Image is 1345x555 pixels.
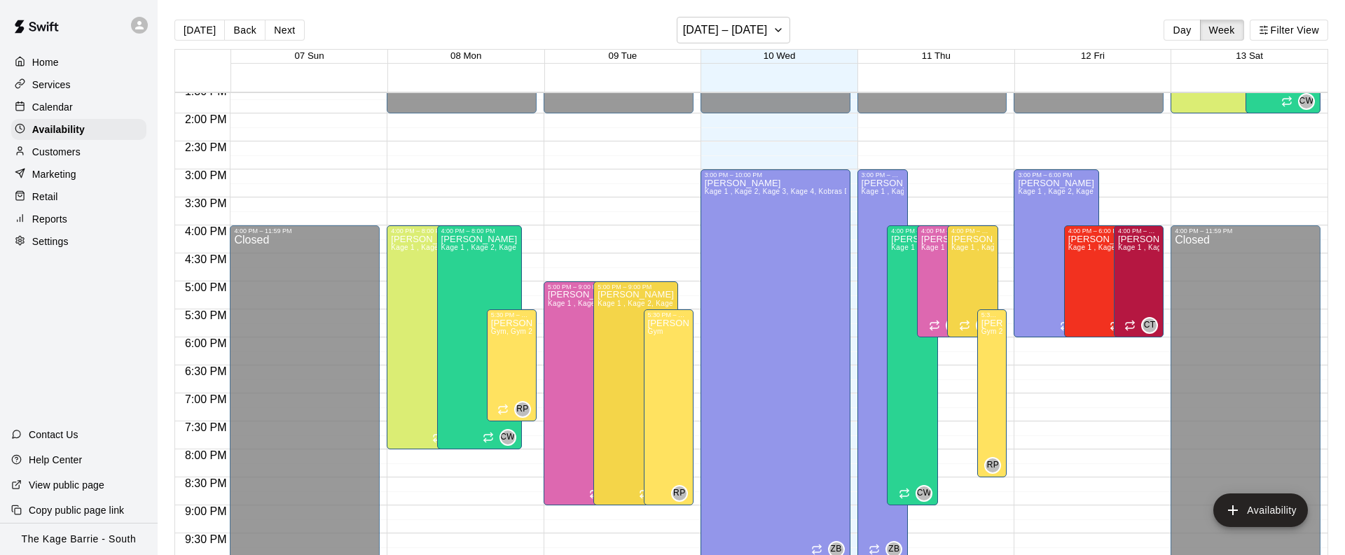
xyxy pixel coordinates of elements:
span: 2:30 PM [181,141,230,153]
p: Help Center [29,453,82,467]
button: add [1213,493,1308,527]
div: 4:00 PM – 6:00 PM: Available [947,225,998,337]
span: Gym [648,328,663,335]
div: 3:00 PM – 10:00 PM [862,171,904,178]
button: Week [1200,20,1244,41]
button: Day [1164,20,1200,41]
div: 4:00 PM – 6:00 PM: Available [917,225,968,337]
a: Availability [11,119,146,140]
button: 08 Mon [450,50,481,61]
p: View public page [29,478,104,492]
div: 4:00 PM – 6:00 PM [1068,227,1145,234]
span: Kage 1 , Kage 2, Kage 3, Kage 4, Kobras Den, Open Area, STAFF SCHEDULE, Kage 6, Gym, Gym 2 [951,244,1288,251]
button: Back [224,20,265,41]
a: Reports [11,209,146,230]
div: Ryan Patterson [514,401,531,418]
a: Marketing [11,164,146,185]
div: 5:00 PM – 9:00 PM [598,283,674,290]
span: 8:00 PM [181,449,230,461]
p: Contact Us [29,428,78,442]
p: Retail [32,190,58,204]
p: Availability [32,122,85,136]
span: Kage 1 , Kage 2, Kage 3, Kage 4, Kobras Den, Open Area, STAFF SCHEDULE, Kage 6, Gym, Gym 2 [391,244,728,251]
div: 4:00 PM – 11:59 PM [234,227,375,234]
button: 12 Fri [1081,50,1105,61]
span: Recurring availability [589,488,600,499]
div: Cole White [499,429,516,446]
button: 07 Sun [294,50,324,61]
span: Kage 1 , Kage 2, Kage 3, Kage 4, Kobras Den, Open Area, STAFF SCHEDULE, Kage 6, Gym, Gym 2 [862,188,1199,195]
div: 4:00 PM – 6:00 PM [1118,227,1159,234]
div: 4:00 PM – 6:00 PM: Available [1064,225,1149,337]
div: 3:00 PM – 10:00 PM [705,171,846,178]
span: CW [1299,94,1314,108]
span: Recurring availability [1281,96,1292,107]
span: Kage 1 , Kage 2, Kage 3, Kage 4, Kobras Den, Open Area, STAFF SCHEDULE, Kage 6, Gym, Gym 2 [598,300,934,307]
h6: [DATE] – [DATE] [683,20,768,40]
div: Marcus Knecht [976,317,993,334]
span: CT [1144,318,1156,332]
div: 3:00 PM – 6:00 PM [1018,171,1094,178]
div: 5:30 PM – 8:30 PM [981,311,1003,318]
button: 09 Tue [609,50,637,61]
span: Recurring availability [899,488,910,499]
span: 6:30 PM [181,365,230,377]
span: Recurring availability [929,320,940,331]
span: 9:30 PM [181,533,230,545]
div: 4:00 PM – 8:00 PM [391,227,467,234]
span: Recurring availability [432,432,443,443]
span: RP [987,458,999,472]
div: 4:00 PM – 6:00 PM: Available [1114,225,1164,337]
p: The Kage Barrie - South [22,532,137,547]
span: 7:00 PM [181,393,230,405]
button: [DATE] – [DATE] [677,17,791,43]
div: 4:00 PM – 6:00 PM [951,227,994,234]
a: Retail [11,186,146,207]
span: Recurring availability [497,404,509,415]
p: Services [32,78,71,92]
button: 10 Wed [764,50,796,61]
span: 5:30 PM [181,309,230,321]
div: 5:30 PM – 9:00 PM [648,311,689,318]
a: Home [11,52,146,73]
span: Recurring availability [811,544,822,555]
div: 5:30 PM – 9:00 PM: Available [644,309,694,505]
span: Recurring availability [1110,320,1121,331]
span: 8:30 PM [181,477,230,489]
span: Kage 1 , Kage 2, Kage 3, Kage 4, Kobras Den, Open Area, STAFF SCHEDULE, Kage 6, Gym, Gym 2 [705,188,1042,195]
p: Customers [32,145,81,159]
div: Calendar [11,97,146,118]
div: 5:00 PM – 9:00 PM: Available [593,281,678,505]
div: 4:00 PM – 8:00 PM: Available [387,225,471,449]
a: Settings [11,231,146,252]
span: RP [673,486,685,500]
span: Recurring availability [1060,320,1071,331]
div: Cooper Tomkinson [1141,317,1158,334]
span: 11 Thu [922,50,951,61]
span: 7:30 PM [181,421,230,433]
p: Copy public page link [29,503,124,517]
p: Calendar [32,100,73,114]
a: Services [11,74,146,95]
span: Gym 2 [981,328,1003,335]
p: Marketing [32,167,76,181]
span: RP [516,402,528,416]
div: 5:30 PM – 7:30 PM: Available [487,309,537,421]
span: 4:30 PM [181,253,230,265]
div: Cole White [1298,93,1315,110]
button: Next [265,20,304,41]
button: 13 Sat [1236,50,1263,61]
span: Recurring availability [639,488,650,499]
span: Kage 1 , Kage 2, Kage 3, Kage 4, Kobras Den, Open Area, STAFF SCHEDULE, Kage 6, Gym, Gym 2 [891,244,1228,251]
a: Customers [11,141,146,162]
